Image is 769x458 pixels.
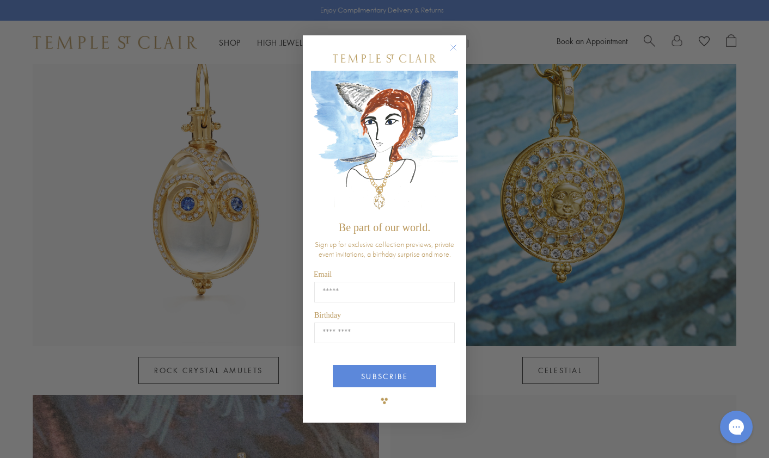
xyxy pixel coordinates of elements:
button: Close dialog [452,46,466,60]
button: SUBSCRIBE [333,365,436,387]
input: Email [314,282,455,302]
img: Temple St. Clair [333,54,436,63]
span: Sign up for exclusive collection previews, private event invitations, a birthday surprise and more. [315,239,454,259]
img: c4a9eb12-d91a-4d4a-8ee0-386386f4f338.jpeg [311,71,458,216]
span: Email [314,270,332,278]
img: TSC [374,390,395,412]
span: Birthday [314,311,341,319]
span: Be part of our world. [339,221,430,233]
iframe: Gorgias live chat messenger [715,407,758,447]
